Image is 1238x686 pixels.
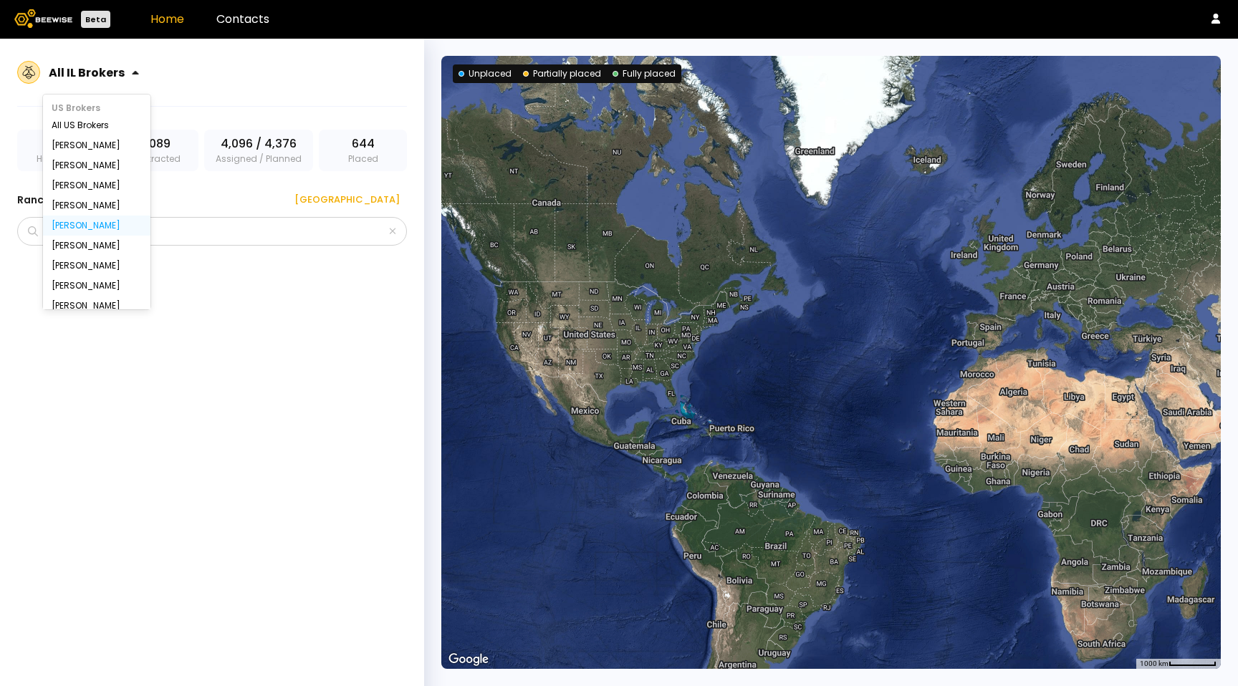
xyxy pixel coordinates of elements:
div: [PERSON_NAME] [52,301,142,310]
a: Contacts [216,11,269,27]
img: Google [445,650,492,669]
div: [PERSON_NAME] [52,261,142,270]
div: Placed [319,130,407,171]
div: Partially placed [523,67,601,80]
div: Unplaced [459,67,512,80]
div: [PERSON_NAME] [52,221,142,230]
div: [PERSON_NAME] [52,181,142,190]
div: Contracted [111,130,199,171]
div: Fully placed [613,67,676,80]
div: [PERSON_NAME] [52,201,142,210]
div: Hive supply [17,130,105,171]
div: [GEOGRAPHIC_DATA] [284,193,400,207]
div: [PERSON_NAME] [52,141,142,150]
h3: Ranches ( 0 ) [17,190,81,210]
div: [PERSON_NAME] [52,161,142,170]
button: Map Scale: 1000 km per 63 pixels [1136,659,1221,669]
span: 1000 km [1140,660,1169,667]
span: 5,089 [139,135,171,153]
div: [PERSON_NAME] [52,241,142,250]
div: [PERSON_NAME] [52,281,142,290]
div: All IL Brokers [49,64,128,82]
button: [GEOGRAPHIC_DATA] [277,188,407,211]
a: Home [150,11,184,27]
div: US Brokers [43,103,150,113]
div: Assigned / Planned [204,130,313,171]
a: Open this area in Google Maps (opens a new window) [445,650,492,669]
div: Beta [81,11,110,28]
span: 4,096 / 4,376 [221,135,297,153]
img: Beewise logo [14,9,72,28]
div: All US Brokers [52,121,142,130]
span: 644 [352,135,375,153]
